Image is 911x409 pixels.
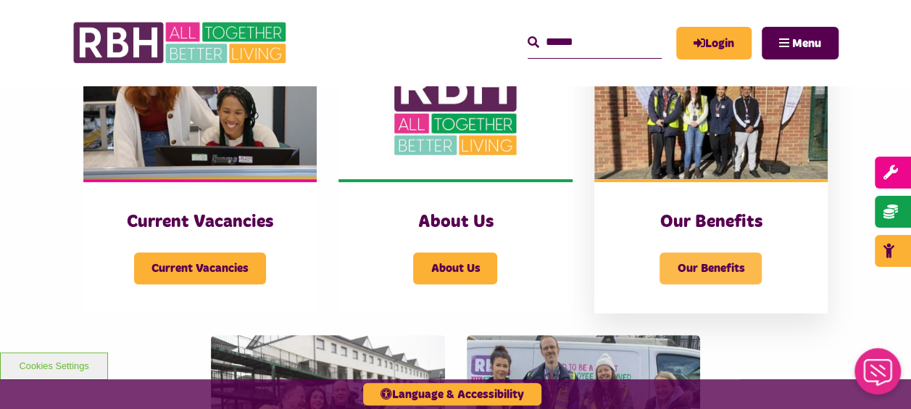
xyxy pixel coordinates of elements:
[367,211,543,234] h3: About Us
[660,252,762,284] span: Our Benefits
[846,344,911,409] iframe: Netcall Web Assistant for live chat
[83,33,317,313] a: Current Vacancies Current Vacancies
[83,33,317,179] img: IMG 1470
[363,383,541,405] button: Language & Accessibility
[792,38,821,49] span: Menu
[594,33,828,313] a: Our Benefits Our Benefits
[594,33,828,179] img: Dropinfreehold2
[112,211,288,234] h3: Current Vacancies
[413,252,497,284] span: About Us
[676,27,752,59] a: MyRBH
[338,33,572,179] img: RBH Logo Social Media 480X360 (1)
[72,15,290,71] img: RBH
[338,33,572,313] a: About Us About Us
[762,27,839,59] button: Navigation
[623,211,799,234] h3: Our Benefits
[528,27,662,58] input: Search
[134,252,266,284] span: Current Vacancies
